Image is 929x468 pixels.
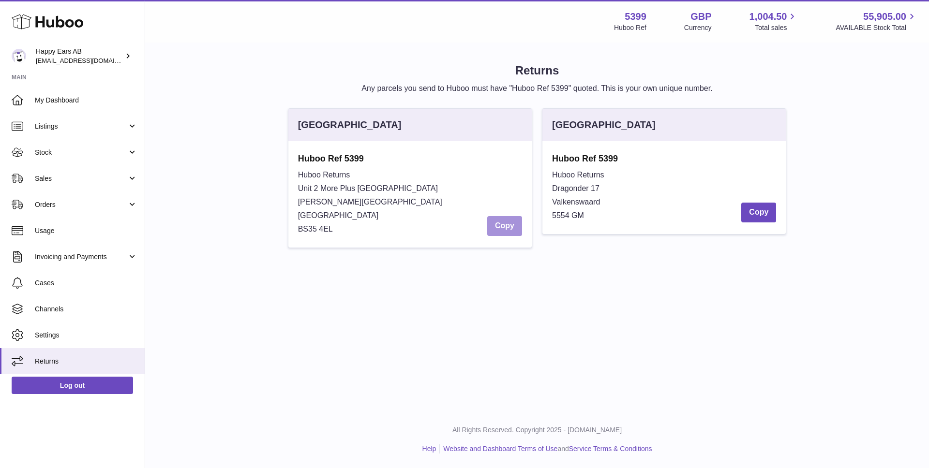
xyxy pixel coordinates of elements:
[35,357,137,366] span: Returns
[552,198,600,206] span: Valkenswaard
[35,252,127,262] span: Invoicing and Payments
[35,226,137,235] span: Usage
[552,211,584,219] span: 5554 GM
[35,122,127,131] span: Listings
[35,174,127,183] span: Sales
[298,198,442,206] span: [PERSON_NAME][GEOGRAPHIC_DATA]
[690,10,711,23] strong: GBP
[298,171,350,179] span: Huboo Returns
[684,23,712,32] div: Currency
[12,49,26,63] img: 3pl@happyearsearplugs.com
[35,148,127,157] span: Stock
[298,211,379,219] span: [GEOGRAPHIC_DATA]
[153,425,921,435] p: All Rights Reserved. Copyright 2025 - [DOMAIN_NAME]
[36,47,123,65] div: Happy Ears AB
[569,445,652,453] a: Service Terms & Conditions
[749,10,787,23] span: 1,004.50
[836,10,917,32] a: 55,905.00 AVAILABLE Stock Total
[35,278,137,288] span: Cases
[298,225,333,233] span: BS35 4EL
[755,23,798,32] span: Total sales
[552,184,599,192] span: Dragonder 17
[440,444,652,453] li: and
[487,216,522,236] button: Copy
[741,203,776,222] button: Copy
[863,10,906,23] span: 55,905.00
[35,96,137,105] span: My Dashboard
[625,10,646,23] strong: 5399
[161,63,914,78] h1: Returns
[161,83,914,94] p: Any parcels you send to Huboo must have "Huboo Ref 5399" quoted. This is your own unique number.
[836,23,917,32] span: AVAILABLE Stock Total
[35,331,137,340] span: Settings
[422,445,436,453] a: Help
[749,10,798,32] a: 1,004.50 Total sales
[298,118,402,132] div: [GEOGRAPHIC_DATA]
[614,23,646,32] div: Huboo Ref
[35,305,137,314] span: Channels
[552,118,656,132] div: [GEOGRAPHIC_DATA]
[443,445,557,453] a: Website and Dashboard Terms of Use
[552,171,604,179] span: Huboo Returns
[298,184,438,192] span: Unit 2 More Plus [GEOGRAPHIC_DATA]
[36,57,142,64] span: [EMAIL_ADDRESS][DOMAIN_NAME]
[552,153,776,164] strong: Huboo Ref 5399
[35,200,127,209] span: Orders
[298,153,522,164] strong: Huboo Ref 5399
[12,377,133,394] a: Log out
